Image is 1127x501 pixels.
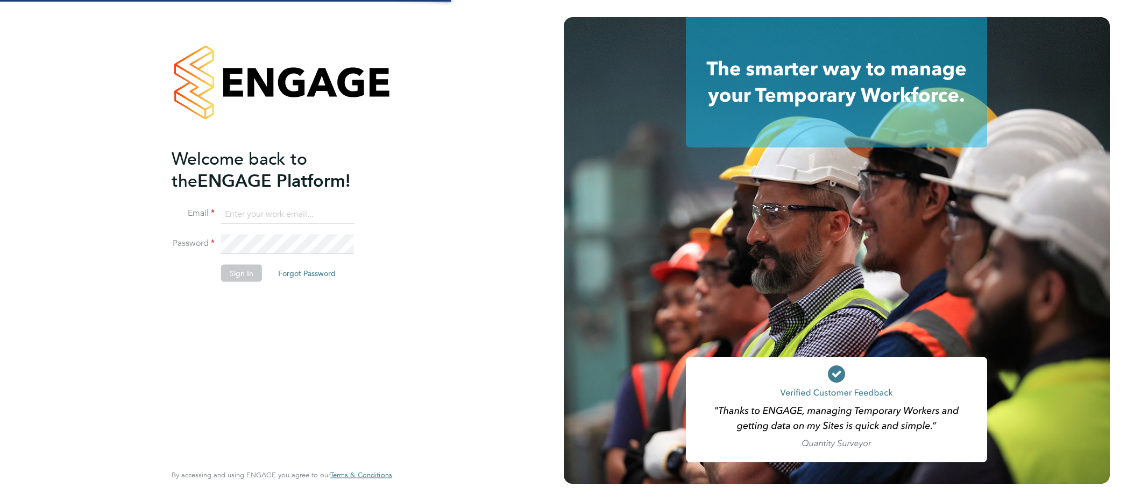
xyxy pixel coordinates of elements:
[270,265,344,282] button: Forgot Password
[172,470,392,479] span: By accessing and using ENGAGE you agree to our
[330,471,392,479] a: Terms & Conditions
[172,208,215,219] label: Email
[330,470,392,479] span: Terms & Conditions
[172,238,215,249] label: Password
[221,265,262,282] button: Sign In
[172,148,307,191] span: Welcome back to the
[172,147,381,192] h2: ENGAGE Platform!
[221,204,354,224] input: Enter your work email...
